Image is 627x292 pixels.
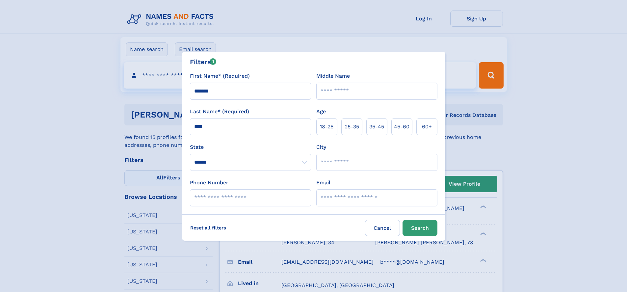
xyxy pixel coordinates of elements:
[394,123,409,131] span: 45‑60
[186,220,230,236] label: Reset all filters
[190,179,228,187] label: Phone Number
[190,143,311,151] label: State
[316,108,326,116] label: Age
[190,72,250,80] label: First Name* (Required)
[316,143,326,151] label: City
[369,123,384,131] span: 35‑45
[316,179,330,187] label: Email
[320,123,333,131] span: 18‑25
[190,108,249,116] label: Last Name* (Required)
[422,123,432,131] span: 60+
[345,123,359,131] span: 25‑35
[365,220,400,236] label: Cancel
[316,72,350,80] label: Middle Name
[403,220,437,236] button: Search
[190,57,217,67] div: Filters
